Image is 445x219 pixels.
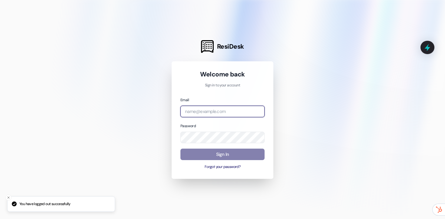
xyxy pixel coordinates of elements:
label: Password [180,124,196,128]
label: Email [180,98,189,102]
img: ResiDesk Logo [201,40,214,53]
p: You have logged out successfully [19,201,70,207]
span: ResiDesk [217,42,244,51]
button: Sign In [180,149,265,160]
button: Forgot your password? [180,164,265,170]
h1: Welcome back [180,70,265,79]
button: Close toast [5,195,12,201]
p: Sign in to your account [180,83,265,88]
input: name@example.com [180,106,265,118]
